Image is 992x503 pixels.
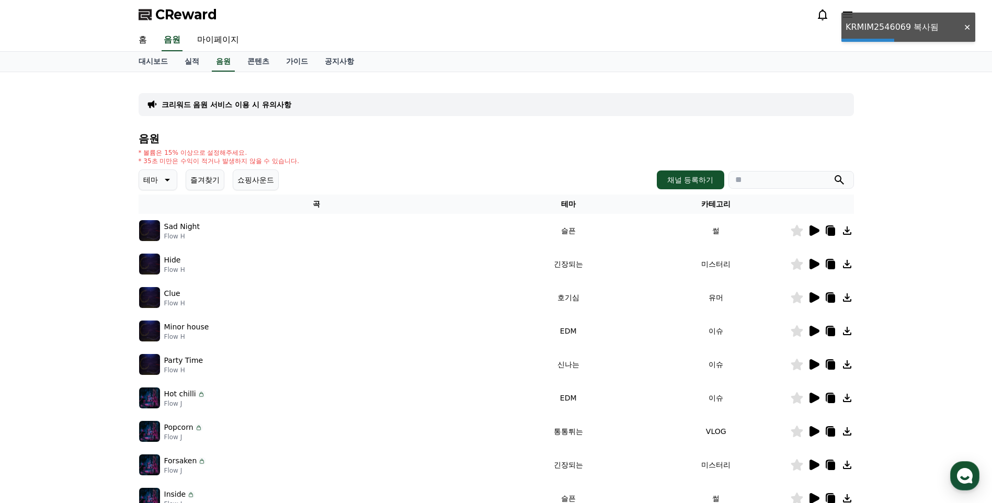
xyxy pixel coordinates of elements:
p: Flow J [164,433,203,441]
button: 채널 등록하기 [657,170,724,189]
img: music [139,321,160,341]
td: 긴장되는 [494,448,642,482]
a: CReward [139,6,217,23]
td: 호기심 [494,281,642,314]
img: music [139,454,160,475]
span: 홈 [33,347,39,356]
p: Hide [164,255,181,266]
th: 곡 [139,195,495,214]
td: 이슈 [642,348,790,381]
img: music [139,354,160,375]
td: 슬픈 [494,214,642,247]
a: 크리워드 음원 서비스 이용 시 유의사항 [162,99,291,110]
p: 테마 [143,173,158,187]
td: 썰 [642,214,790,247]
p: Flow H [164,333,209,341]
td: EDM [494,314,642,348]
a: 음원 [212,52,235,72]
td: 신나는 [494,348,642,381]
p: * 볼륨은 15% 이상으로 설정해주세요. [139,148,300,157]
a: 가이드 [278,52,316,72]
td: 이슈 [642,381,790,415]
span: 설정 [162,347,174,356]
img: music [139,220,160,241]
p: Party Time [164,355,203,366]
td: 긴장되는 [494,247,642,281]
a: 대시보드 [130,52,176,72]
td: EDM [494,381,642,415]
th: 카테고리 [642,195,790,214]
p: Sad Night [164,221,200,232]
td: 통통튀는 [494,415,642,448]
p: Forsaken [164,455,197,466]
span: CReward [155,6,217,23]
a: 홈 [130,29,155,51]
button: 테마 [139,169,177,190]
button: 쇼핑사운드 [233,169,279,190]
th: 테마 [494,195,642,214]
p: * 35초 미만은 수익이 적거나 발생하지 않을 수 있습니다. [139,157,300,165]
a: 실적 [176,52,208,72]
p: Inside [164,489,186,500]
p: Flow H [164,266,185,274]
img: music [139,287,160,308]
h4: 음원 [139,133,854,144]
a: 음원 [162,29,183,51]
a: 대화 [69,331,135,358]
span: 대화 [96,348,108,356]
img: music [139,421,160,442]
td: 유머 [642,281,790,314]
a: 마이페이지 [189,29,247,51]
img: music [139,254,160,275]
p: Hot chilli [164,388,196,399]
p: Flow H [164,366,203,374]
td: 미스터리 [642,448,790,482]
p: Flow H [164,299,185,307]
p: Flow H [164,232,200,241]
p: Popcorn [164,422,193,433]
p: Flow J [164,466,207,475]
p: Flow J [164,399,206,408]
td: 미스터리 [642,247,790,281]
img: music [139,387,160,408]
a: 콘텐츠 [239,52,278,72]
td: VLOG [642,415,790,448]
button: 즐겨찾기 [186,169,224,190]
p: Clue [164,288,180,299]
a: 공지사항 [316,52,362,72]
a: 설정 [135,331,201,358]
p: Minor house [164,322,209,333]
a: 홈 [3,331,69,358]
td: 이슈 [642,314,790,348]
